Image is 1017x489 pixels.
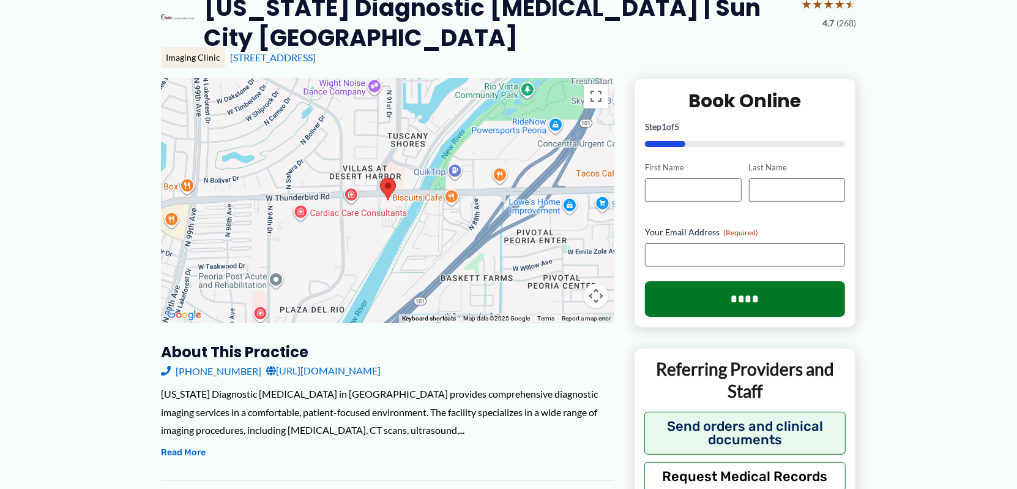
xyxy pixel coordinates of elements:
[161,445,206,460] button: Read More
[644,412,846,455] button: Send orders and clinical documents
[645,162,741,173] label: First Name
[161,47,225,68] div: Imaging Clinic
[584,84,608,108] button: Toggle fullscreen view
[674,121,679,132] span: 5
[230,51,316,63] a: [STREET_ADDRESS]
[584,284,608,308] button: Map camera controls
[645,89,845,113] h2: Book Online
[822,15,834,31] span: 4.7
[161,362,261,380] a: [PHONE_NUMBER]
[645,226,845,238] label: Your Email Address
[463,315,530,322] span: Map data ©2025 Google
[266,362,381,380] a: [URL][DOMAIN_NAME]
[644,358,846,403] p: Referring Providers and Staff
[661,121,666,132] span: 1
[645,123,845,131] p: Step of
[537,315,554,322] a: Terms (opens in new tab)
[402,314,456,323] button: Keyboard shortcuts
[164,307,204,323] a: Open this area in Google Maps (opens a new window)
[749,162,845,173] label: Last Name
[723,228,758,237] span: (Required)
[836,15,856,31] span: (268)
[161,343,614,362] h3: About this practice
[562,315,611,322] a: Report a map error
[161,385,614,439] div: [US_STATE] Diagnostic [MEDICAL_DATA] in [GEOGRAPHIC_DATA] provides comprehensive diagnostic imagi...
[164,307,204,323] img: Google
